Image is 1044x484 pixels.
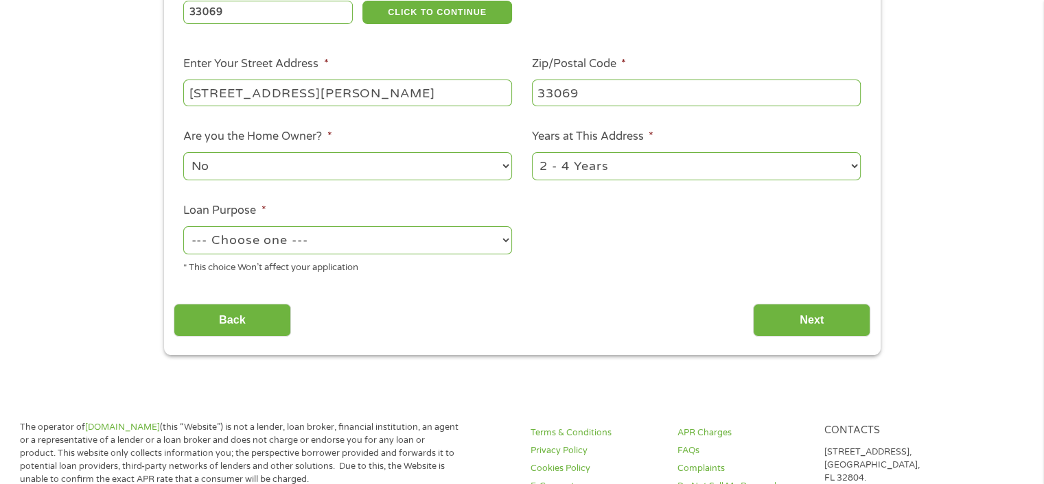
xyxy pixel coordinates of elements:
[174,304,291,337] input: Back
[183,57,328,71] label: Enter Your Street Address
[85,422,160,433] a: [DOMAIN_NAME]
[532,57,626,71] label: Zip/Postal Code
[677,426,808,439] a: APR Charges
[531,462,661,475] a: Cookies Policy
[824,424,954,437] h4: Contacts
[183,80,512,106] input: 1 Main Street
[531,444,661,457] a: Privacy Policy
[183,1,353,24] input: Enter Zipcode (e.g 01510)
[677,462,808,475] a: Complaints
[753,304,870,337] input: Next
[532,130,653,144] label: Years at This Address
[362,1,512,24] button: CLICK TO CONTINUE
[183,130,332,144] label: Are you the Home Owner?
[677,444,808,457] a: FAQs
[183,256,512,275] div: * This choice Won’t affect your application
[183,204,266,218] label: Loan Purpose
[531,426,661,439] a: Terms & Conditions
